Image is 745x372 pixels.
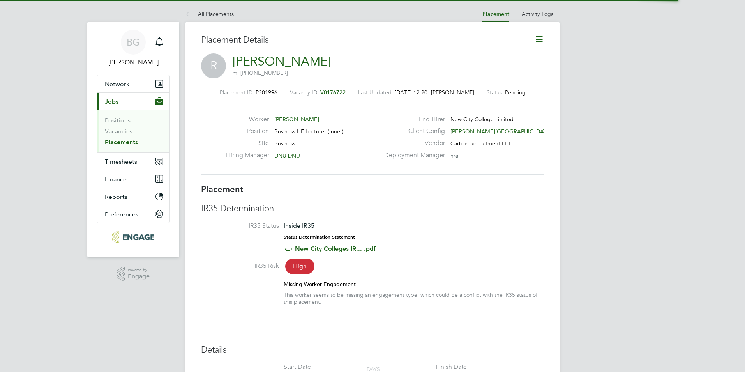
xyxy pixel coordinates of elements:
[295,245,376,252] a: New City Colleges IR... .pdf
[285,259,314,274] span: High
[105,175,127,183] span: Finance
[201,34,523,46] h3: Placement Details
[105,80,129,88] span: Network
[201,262,279,270] label: IR35 Risk
[185,11,234,18] a: All Placements
[233,54,331,69] a: [PERSON_NAME]
[284,363,311,371] div: Start Date
[97,188,169,205] button: Reports
[380,139,445,147] label: Vendor
[87,22,179,257] nav: Main navigation
[201,184,244,195] b: Placement
[450,116,514,123] span: New City College Limited
[97,75,169,92] button: Network
[274,140,295,147] span: Business
[105,98,118,105] span: Jobs
[226,127,269,135] label: Position
[105,211,138,218] span: Preferences
[127,37,140,47] span: BG
[380,151,445,159] label: Deployment Manager
[284,234,355,240] strong: Status Determination Statement
[358,89,392,96] label: Last Updated
[97,170,169,188] button: Finance
[284,291,544,305] div: This worker seems to be missing an engagement type, which could be a conflict with the IR35 statu...
[395,89,431,96] span: [DATE] 12:20 -
[201,222,279,230] label: IR35 Status
[226,115,269,124] label: Worker
[487,89,502,96] label: Status
[117,267,150,282] a: Powered byEngage
[226,151,269,159] label: Hiring Manager
[380,115,445,124] label: End Hirer
[522,11,553,18] a: Activity Logs
[290,89,317,96] label: Vacancy ID
[284,281,544,288] div: Missing Worker Engagement
[431,89,474,96] span: [PERSON_NAME]
[380,127,445,135] label: Client Config
[320,89,346,96] span: V0176722
[450,140,510,147] span: Carbon Recruitment Ltd
[226,139,269,147] label: Site
[201,53,226,78] span: R
[97,30,170,67] a: BG[PERSON_NAME]
[97,153,169,170] button: Timesheets
[201,203,544,214] h3: IR35 Determination
[105,138,138,146] a: Placements
[112,231,154,243] img: carbonrecruitment-logo-retina.png
[97,205,169,223] button: Preferences
[220,89,252,96] label: Placement ID
[105,128,132,135] a: Vacancies
[482,11,509,18] a: Placement
[105,117,131,124] a: Positions
[97,110,169,152] div: Jobs
[505,89,526,96] span: Pending
[450,128,551,135] span: [PERSON_NAME][GEOGRAPHIC_DATA]
[97,58,170,67] span: Becky Green
[233,69,288,76] span: m: [PHONE_NUMBER]
[284,222,314,229] span: Inside IR35
[274,128,344,135] span: Business HE Lecturer (Inner)
[128,273,150,280] span: Engage
[436,363,467,371] div: Finish Date
[274,152,300,159] span: DNU DNU
[274,116,319,123] span: [PERSON_NAME]
[105,158,137,165] span: Timesheets
[256,89,277,96] span: P301996
[450,152,458,159] span: n/a
[105,193,127,200] span: Reports
[97,93,169,110] button: Jobs
[201,344,544,356] h3: Details
[128,267,150,273] span: Powered by
[97,231,170,243] a: Go to home page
